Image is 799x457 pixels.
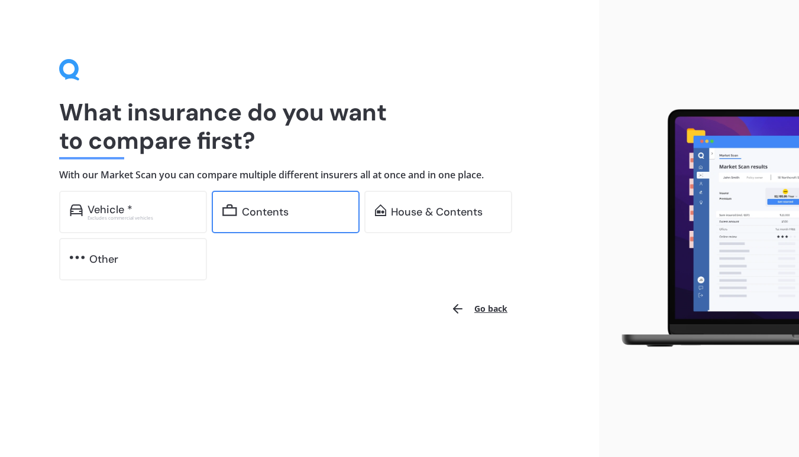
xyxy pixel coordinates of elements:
div: Excludes commercial vehicles [88,216,196,220]
h4: With our Market Scan you can compare multiple different insurers all at once and in one place. [59,169,540,181]
div: House & Contents [391,206,483,218]
img: home-and-contents.b802091223b8502ef2dd.svg [375,204,386,216]
div: Other [89,253,118,265]
img: car.f15378c7a67c060ca3f3.svg [70,204,83,216]
div: Contents [242,206,289,218]
img: content.01f40a52572271636b6f.svg [222,204,237,216]
button: Go back [444,295,515,323]
div: Vehicle * [88,204,132,216]
img: other.81dba5aafe580aa69f38.svg [70,252,85,263]
h1: What insurance do you want to compare first? [59,98,540,155]
img: laptop.webp [609,104,799,353]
